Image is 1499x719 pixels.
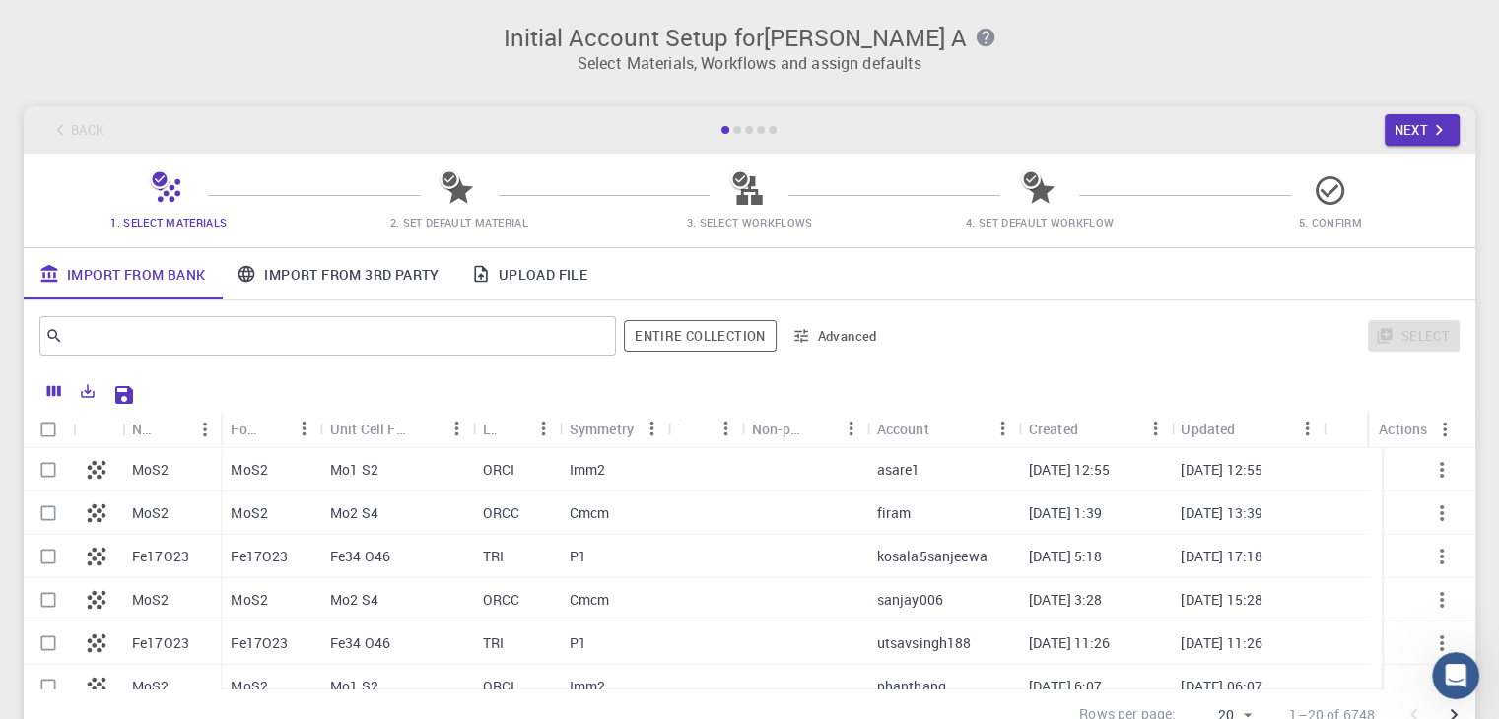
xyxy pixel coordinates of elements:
[132,677,170,696] p: MoS2
[877,503,912,523] p: firam
[330,590,378,610] p: Mo2 S4
[804,413,836,444] button: Sort
[752,410,804,448] div: Non-periodic
[1019,410,1172,448] div: Created
[570,590,610,610] p: Cmcm
[929,413,961,444] button: Sort
[330,633,390,653] p: Fe34 O46
[410,413,442,444] button: Sort
[320,410,473,448] div: Unit Cell Formula
[877,547,988,566] p: kosala5sanjeewa
[132,503,170,523] p: MoS2
[24,248,221,299] a: Import From Bank
[231,590,268,610] p: MoS2
[570,633,586,653] p: P1
[877,677,946,696] p: phanthang
[1432,652,1479,699] iframe: Intercom live chat
[473,410,560,448] div: Lattice
[528,413,560,444] button: Menu
[1029,547,1103,566] p: [DATE] 5:18
[1029,590,1103,610] p: [DATE] 3:28
[877,460,920,480] p: asare1
[1299,215,1362,229] span: 5. Confirm
[742,410,867,448] div: Non-periodic
[37,375,71,407] button: Columns
[110,215,227,229] span: 1. Select Materials
[1292,413,1324,444] button: Menu
[1181,410,1235,448] div: Updated
[231,460,268,480] p: MoS2
[1181,460,1262,480] p: [DATE] 12:55
[1385,114,1461,146] button: Next
[132,590,170,610] p: MoS2
[624,320,776,352] span: Filter throughout whole library including sets (folders)
[35,51,1464,75] p: Select Materials, Workflows and assign defaults
[570,503,610,523] p: Cmcm
[158,414,189,445] button: Sort
[231,677,268,696] p: MoS2
[104,375,144,415] button: Save Explorer Settings
[132,460,170,480] p: MoS2
[1029,633,1111,653] p: [DATE] 11:26
[39,14,110,32] span: Support
[1369,410,1461,448] div: Actions
[624,320,776,352] button: Entire collection
[1181,677,1262,696] p: [DATE] 06:07
[784,320,887,352] button: Advanced
[711,413,742,444] button: Menu
[483,590,520,610] p: ORCC
[442,413,473,444] button: Menu
[1181,503,1262,523] p: [DATE] 13:39
[122,410,221,448] div: Name
[71,375,104,407] button: Export
[257,413,289,444] button: Sort
[1029,677,1103,696] p: [DATE] 6:07
[390,215,528,229] span: 2. Set Default Material
[686,215,812,229] span: 3. Select Workflows
[132,547,189,566] p: Fe17O23
[1181,633,1262,653] p: [DATE] 11:26
[483,547,504,566] p: TRI
[330,547,390,566] p: Fe34 O46
[330,503,378,523] p: Mo2 S4
[483,410,497,448] div: Lattice
[221,248,454,299] a: Import From 3rd Party
[877,590,943,610] p: sanjay006
[877,410,929,448] div: Account
[1429,414,1461,445] button: Menu
[1029,503,1103,523] p: [DATE] 1:39
[867,410,1019,448] div: Account
[570,547,586,566] p: P1
[483,460,515,480] p: ORCI
[231,547,288,566] p: Fe17O23
[132,633,189,653] p: Fe17O23
[231,503,268,523] p: MoS2
[966,215,1114,229] span: 4. Set Default Workflow
[570,410,634,448] div: Symmetry
[35,24,1464,51] h3: Initial Account Setup for [PERSON_NAME] A
[836,413,867,444] button: Menu
[330,460,378,480] p: Mo1 S2
[497,413,528,444] button: Sort
[1181,547,1262,566] p: [DATE] 17:18
[570,677,606,696] p: Imm2
[221,410,319,448] div: Formula
[73,410,122,448] div: Icon
[1029,410,1078,448] div: Created
[877,633,972,653] p: utsavsingh188
[289,413,320,444] button: Menu
[560,410,668,448] div: Symmetry
[679,413,711,444] button: Sort
[1139,413,1171,444] button: Menu
[668,410,742,448] div: Tags
[455,248,603,299] a: Upload File
[330,410,410,448] div: Unit Cell Formula
[1171,410,1324,448] div: Updated
[1181,590,1262,610] p: [DATE] 15:28
[231,633,288,653] p: Fe17O23
[132,410,158,448] div: Name
[1029,460,1111,480] p: [DATE] 12:55
[483,633,504,653] p: TRI
[988,413,1019,444] button: Menu
[231,410,256,448] div: Formula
